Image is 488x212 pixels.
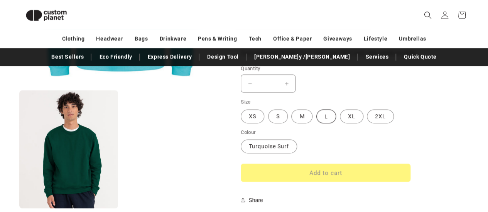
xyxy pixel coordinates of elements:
[291,109,312,123] label: M
[47,50,88,63] a: Best Sellers
[419,7,436,23] summary: Search
[241,109,264,123] label: XS
[19,3,73,27] img: Custom Planet
[241,98,252,106] legend: Size
[203,50,243,63] a: Design Tool
[198,32,237,45] a: Pens & Writing
[273,32,312,45] a: Office & Paper
[361,50,392,63] a: Services
[62,32,85,45] a: Clothing
[135,32,148,45] a: Bags
[399,32,426,45] a: Umbrellas
[316,109,336,123] label: L
[144,50,196,63] a: Express Delivery
[340,109,363,123] label: XL
[268,109,288,123] label: S
[364,32,387,45] a: Lifestyle
[241,65,410,72] label: Quantity
[250,50,354,63] a: [PERSON_NAME]y /[PERSON_NAME]
[241,129,256,136] legend: Colour
[241,139,297,153] label: Turquoise Surf
[96,32,123,45] a: Headwear
[241,191,265,208] button: Share
[400,50,441,63] a: Quick Quote
[95,50,136,63] a: Eco Friendly
[241,164,410,182] button: Add to cart
[449,175,488,212] iframe: Chat Widget
[160,32,186,45] a: Drinkware
[367,109,394,123] label: 2XL
[323,32,352,45] a: Giveaways
[248,32,261,45] a: Tech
